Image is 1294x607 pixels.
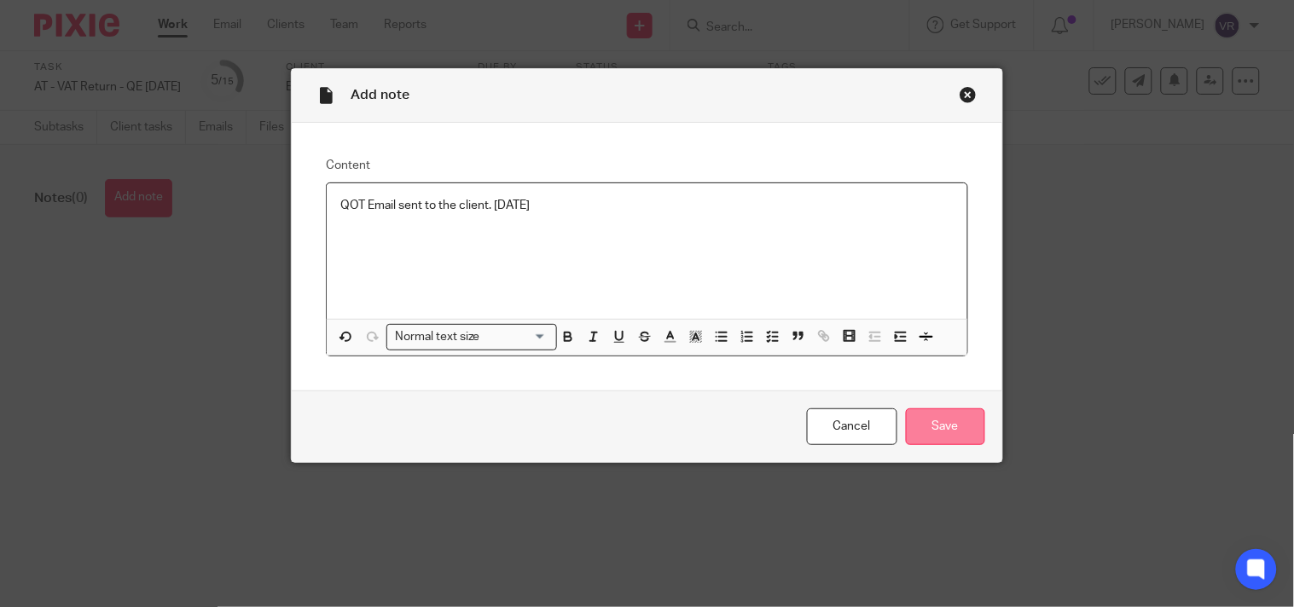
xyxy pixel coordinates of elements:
[960,86,977,103] div: Close this dialog window
[391,328,484,346] span: Normal text size
[326,157,967,174] label: Content
[807,408,897,445] a: Cancel
[340,197,953,214] p: QOT Email sent to the client. [DATE]
[906,408,985,445] input: Save
[351,88,409,101] span: Add note
[386,324,557,350] div: Search for option
[485,328,547,346] input: Search for option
